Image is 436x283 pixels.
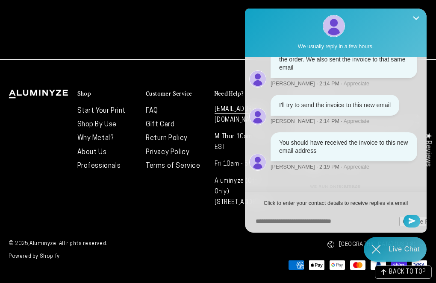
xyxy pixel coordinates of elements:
[215,106,267,124] a: [EMAIL_ADDRESS][DOMAIN_NAME]
[77,108,126,114] a: Start Your Print
[339,239,415,249] span: [GEOGRAPHIC_DATA] (USD $)
[146,90,192,97] h2: Customer Service
[29,241,56,246] a: Aluminyze
[215,90,275,98] summary: Need Help?
[215,159,275,169] p: Fri 10am - 5pm EST
[215,131,275,153] p: M-Thur 10am - 6pm EST
[146,149,189,156] a: Privacy Policy
[77,163,121,169] a: Professionals
[215,176,275,208] p: Aluminyze (Office Only) [STREET_ADDRESS]
[9,254,60,259] a: Powered by Shopify
[327,235,427,254] button: [GEOGRAPHIC_DATA] (USD $)
[215,90,244,97] h2: Need Help?
[146,121,174,128] a: Gift Card
[9,238,218,251] small: © 2025, . All rights reserved.
[389,269,426,275] span: BACK TO TOP
[77,90,91,97] h2: Shop
[364,237,427,262] div: Chat widget toggle
[146,163,200,169] a: Terms of Service
[77,135,114,142] a: Why Metal?
[77,149,107,156] a: About Us
[77,90,138,98] summary: Shop
[146,108,158,114] a: FAQ
[146,90,206,98] summary: Customer Service
[146,135,188,142] a: Return Policy
[389,237,420,262] div: Contact Us Directly
[77,121,117,128] a: Shop By Use
[408,9,424,29] button: Close Shoutbox
[245,9,427,233] iframe: Re:amaze Chat
[420,126,436,173] div: Click to open Judge.me floating reviews tab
